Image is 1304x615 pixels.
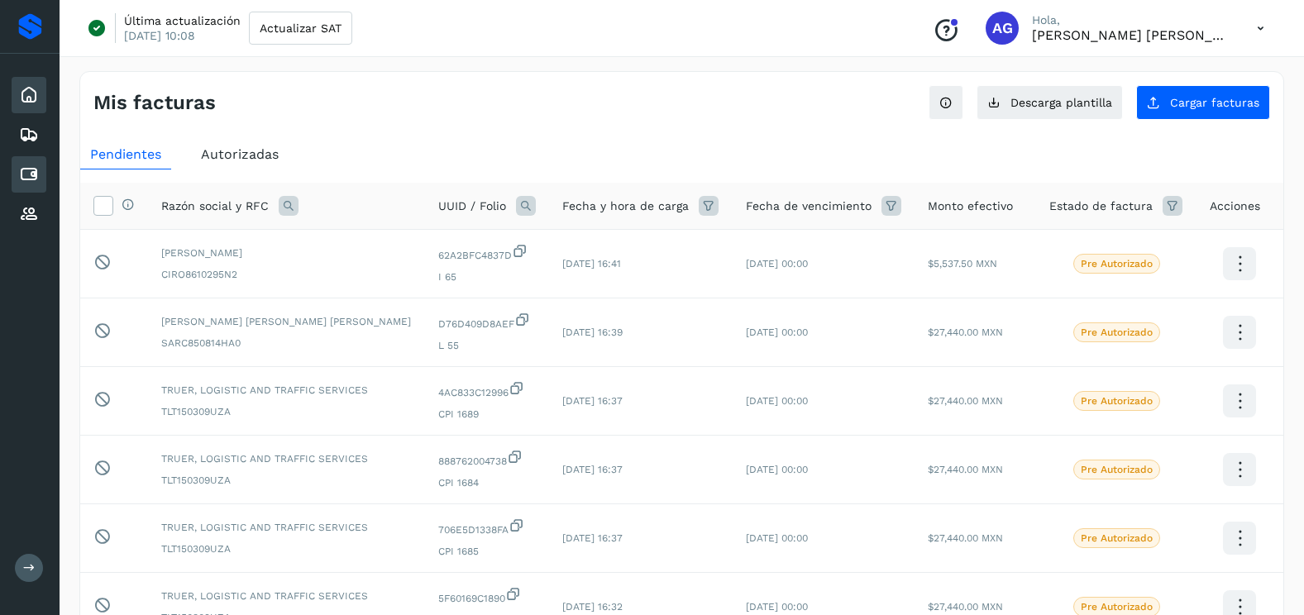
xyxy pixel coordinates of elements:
span: 4AC833C12996 [438,380,536,400]
span: 62A2BFC4837D [438,243,536,263]
span: Fecha y hora de carga [562,198,689,215]
p: Pre Autorizado [1081,327,1153,338]
button: Cargar facturas [1136,85,1270,120]
span: [DATE] 16:41 [562,258,621,269]
span: Estado de factura [1049,198,1153,215]
p: Pre Autorizado [1081,464,1153,475]
span: [DATE] 00:00 [746,532,808,544]
span: 5F60169C1890 [438,586,536,606]
div: Inicio [12,77,46,113]
p: Pre Autorizado [1081,601,1153,613]
span: TLT150309UZA [161,541,412,556]
p: Pre Autorizado [1081,532,1153,544]
span: $5,537.50 MXN [928,258,997,269]
span: $27,440.00 MXN [928,532,1003,544]
button: Actualizar SAT [249,12,352,45]
span: Descarga plantilla [1010,97,1112,108]
span: [DATE] 16:37 [562,395,623,407]
span: Autorizadas [201,146,279,162]
span: Cargar facturas [1170,97,1259,108]
span: Razón social y RFC [161,198,269,215]
span: [DATE] 16:37 [562,464,623,475]
span: CPI 1684 [438,475,536,490]
span: TRUER, LOGISTIC AND TRAFFIC SERVICES [161,589,412,603]
span: SARC850814HA0 [161,336,412,350]
span: [PERSON_NAME] [161,246,412,260]
span: Fecha de vencimiento [746,198,872,215]
span: L 55 [438,338,536,353]
span: [DATE] 00:00 [746,601,808,613]
p: Abigail Gonzalez Leon [1032,27,1230,43]
span: Actualizar SAT [260,22,342,34]
span: Monto efectivo [928,198,1013,215]
span: Pendientes [90,146,161,162]
span: TRUER, LOGISTIC AND TRAFFIC SERVICES [161,383,412,398]
span: CIRO8610295N2 [161,267,412,282]
span: D76D409D8AEF [438,312,536,331]
span: [DATE] 00:00 [746,395,808,407]
button: Descarga plantilla [977,85,1123,120]
p: [DATE] 10:08 [124,28,195,43]
div: Proveedores [12,196,46,232]
span: [DATE] 16:32 [562,601,623,613]
span: 888762004738 [438,449,536,469]
span: [PERSON_NAME] [PERSON_NAME] [PERSON_NAME] [161,314,412,329]
span: [DATE] 00:00 [746,327,808,338]
span: $27,440.00 MXN [928,327,1003,338]
span: TRUER, LOGISTIC AND TRAFFIC SERVICES [161,520,412,535]
span: I 65 [438,269,536,284]
span: $27,440.00 MXN [928,464,1003,475]
span: TLT150309UZA [161,473,412,488]
p: Hola, [1032,13,1230,27]
span: $27,440.00 MXN [928,395,1003,407]
span: TLT150309UZA [161,404,412,419]
p: Última actualización [124,13,241,28]
span: Acciones [1210,198,1260,215]
h4: Mis facturas [93,91,216,115]
p: Pre Autorizado [1081,258,1153,269]
span: CPI 1685 [438,544,536,559]
span: $27,440.00 MXN [928,601,1003,613]
p: Pre Autorizado [1081,395,1153,407]
span: UUID / Folio [438,198,506,215]
span: CPI 1689 [438,407,536,422]
span: TRUER, LOGISTIC AND TRAFFIC SERVICES [161,451,412,466]
span: 706E5D1338FA [438,517,536,537]
span: [DATE] 00:00 [746,464,808,475]
div: Cuentas por pagar [12,156,46,193]
span: [DATE] 00:00 [746,258,808,269]
span: [DATE] 16:37 [562,532,623,544]
span: [DATE] 16:39 [562,327,623,338]
div: Embarques [12,117,46,153]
